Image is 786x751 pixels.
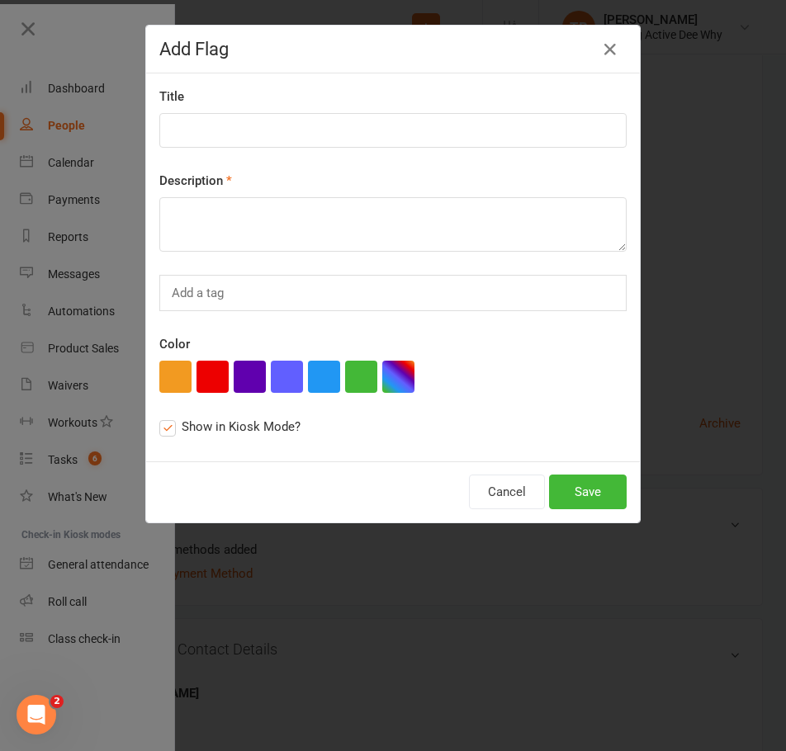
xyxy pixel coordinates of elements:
[159,171,232,191] label: Description
[597,36,623,63] button: Close
[182,417,301,434] span: Show in Kiosk Mode?
[159,334,190,354] label: Color
[17,695,56,734] iframe: Intercom live chat
[170,282,229,304] input: Add a tag
[50,695,64,708] span: 2
[469,475,545,509] button: Cancel
[159,39,627,59] h4: Add Flag
[549,475,627,509] button: Save
[159,87,184,106] label: Title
